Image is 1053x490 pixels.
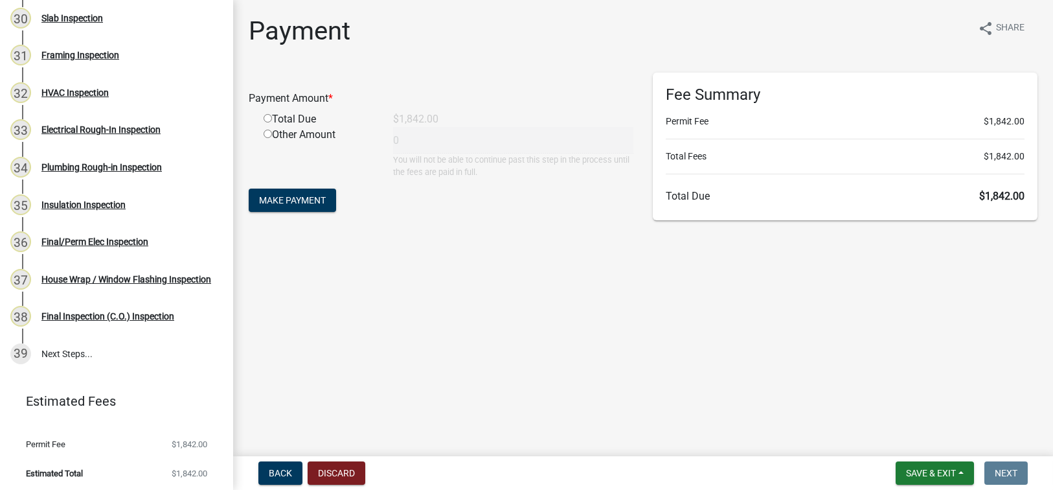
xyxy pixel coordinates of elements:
button: Make Payment [249,189,336,212]
span: Next [995,468,1017,478]
div: 30 [10,8,31,29]
div: Payment Amount [239,91,643,106]
div: 37 [10,269,31,290]
button: Back [258,461,302,485]
h1: Payment [249,16,350,47]
div: House Wrap / Window Flashing Inspection [41,275,211,284]
div: 34 [10,157,31,178]
div: Final Inspection (C.O.) Inspection [41,312,174,321]
div: Framing Inspection [41,51,119,60]
span: Permit Fee [26,440,65,449]
li: Total Fees [666,150,1025,163]
div: Insulation Inspection [41,200,126,209]
div: 36 [10,231,31,252]
span: Estimated Total [26,469,83,478]
button: Next [984,461,1028,485]
li: Permit Fee [666,115,1025,128]
h6: Fee Summary [666,86,1025,104]
button: Save & Exit [896,461,974,485]
div: 39 [10,344,31,364]
div: 35 [10,194,31,215]
div: 32 [10,82,31,103]
button: Discard [308,461,365,485]
div: 33 [10,119,31,140]
span: $1,842.00 [984,150,1025,163]
div: 38 [10,306,31,327]
span: Back [269,468,292,478]
span: $1,842.00 [172,469,207,478]
div: Total Due [254,111,383,127]
a: Estimated Fees [10,388,212,414]
button: shareShare [968,16,1035,41]
div: Slab Inspection [41,14,103,23]
div: HVAC Inspection [41,88,109,97]
span: Share [996,21,1025,36]
span: $1,842.00 [172,440,207,449]
h6: Total Due [666,190,1025,202]
div: Other Amount [254,127,383,178]
span: $1,842.00 [984,115,1025,128]
span: Make Payment [259,195,326,205]
div: Electrical Rough-In Inspection [41,125,161,134]
span: Save & Exit [906,468,956,478]
div: Plumbing Rough-in Inspection [41,163,162,172]
i: share [978,21,993,36]
span: $1,842.00 [979,190,1025,202]
div: Final/Perm Elec Inspection [41,237,148,246]
div: 31 [10,45,31,65]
